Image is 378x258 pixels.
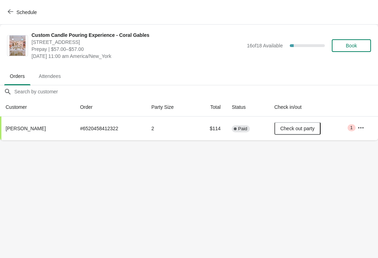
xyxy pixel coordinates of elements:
[31,53,243,60] span: [DATE] 11:00 am America/New_York
[269,98,352,117] th: Check in/out
[9,35,26,56] img: Custom Candle Pouring Experience - Coral Gables
[75,98,146,117] th: Order
[16,9,37,15] span: Schedule
[31,46,243,53] span: Prepay | $57.00–$57.00
[274,122,321,135] button: Check out party
[31,32,243,39] span: Custom Candle Pouring Experience - Coral Gables
[146,117,194,140] td: 2
[3,6,42,19] button: Schedule
[75,117,146,140] td: # 6520458412322
[346,43,357,48] span: Book
[247,43,283,48] span: 16 of 18 Available
[14,85,378,98] input: Search by customer
[4,70,30,82] span: Orders
[350,125,353,131] span: 1
[332,39,371,52] button: Book
[280,126,315,131] span: Check out party
[31,39,243,46] span: [STREET_ADDRESS]
[226,98,268,117] th: Status
[194,117,226,140] td: $114
[238,126,247,132] span: Paid
[6,126,46,131] span: [PERSON_NAME]
[33,70,66,82] span: Attendees
[146,98,194,117] th: Party Size
[194,98,226,117] th: Total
